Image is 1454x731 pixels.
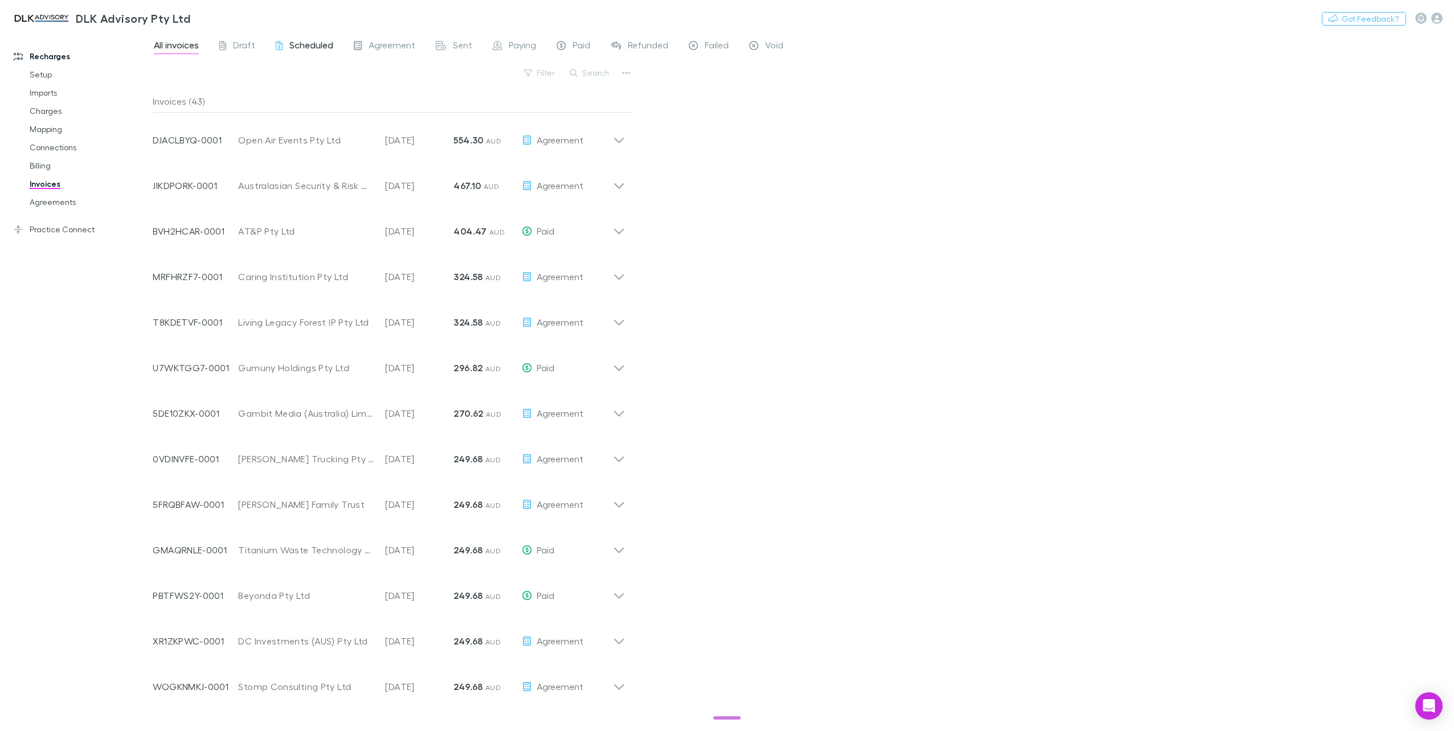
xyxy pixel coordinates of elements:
span: AUD [485,273,501,282]
div: GMAQRNLE-0001Titanium Waste Technology Limited[DATE]249.68 AUDPaid [144,523,634,568]
p: 5DE10ZKX-0001 [153,406,238,420]
a: Agreements [18,193,159,211]
a: Charges [18,102,159,120]
span: AUD [485,683,501,692]
div: BVH2HCAR-0001AT&P Pty Ltd[DATE]404.47 AUDPaid [144,204,634,249]
div: PBTFWS2Y-0001Beyonda Pty Ltd[DATE]249.68 AUDPaid [144,568,634,614]
a: Setup [18,65,159,84]
div: U7WKTGG7-0001Gumuny Holdings Pty Ltd[DATE]296.82 AUDPaid [144,340,634,386]
p: 5FRQBFAW-0001 [153,498,238,511]
div: Australasian Security & Risk Management Pty Ltd [238,179,374,192]
span: Agreement [537,180,583,191]
p: T8KDETVF-0001 [153,315,238,329]
strong: 554.30 [454,134,483,146]
span: Paying [509,39,536,54]
p: XR1ZKPWC-0001 [153,634,238,648]
strong: 324.58 [454,271,483,282]
div: 5FRQBFAW-0001[PERSON_NAME] Family Trust[DATE]249.68 AUDAgreement [144,477,634,523]
div: Open Air Events Pty Ltd [238,133,374,147]
p: [DATE] [385,224,454,238]
span: Scheduled [289,39,333,54]
span: Refunded [628,39,668,54]
span: AUD [485,455,501,464]
div: Beyonda Pty Ltd [238,589,374,602]
span: AUD [486,137,501,145]
div: DC Investments (AUS) Pty Ltd [238,634,374,648]
span: AUD [485,638,501,646]
span: Agreement [537,134,583,145]
div: DJACLBYQ-0001Open Air Events Pty Ltd[DATE]554.30 AUDAgreement [144,113,634,158]
strong: 249.68 [454,453,483,465]
span: AUD [485,364,501,373]
div: 5DE10ZKX-0001Gambit Media (Australia) Limited[DATE]270.62 AUDAgreement [144,386,634,432]
span: AUD [484,182,499,191]
div: Living Legacy Forest IP Pty Ltd [238,315,374,329]
span: Paid [537,590,554,601]
p: MRFHRZF7-0001 [153,270,238,284]
div: [PERSON_NAME] Family Trust [238,498,374,511]
p: WOGKNMKJ-0001 [153,680,238,693]
span: AUD [485,501,501,510]
strong: 296.82 [454,362,483,373]
span: Agreement [537,453,583,464]
span: AUD [485,592,501,601]
div: WOGKNMKJ-0001Stomp Consulting Pty Ltd[DATE]249.68 AUDAgreement [144,659,634,705]
div: Stomp Consulting Pty Ltd [238,680,374,693]
span: Agreement [537,408,583,418]
strong: 249.68 [454,499,483,510]
span: AUD [485,547,501,555]
a: Practice Connect [2,220,159,239]
div: XR1ZKPWC-0001DC Investments (AUS) Pty Ltd[DATE]249.68 AUDAgreement [144,614,634,659]
a: Connections [18,138,159,157]
span: Failed [705,39,729,54]
p: JIKDPORK-0001 [153,179,238,192]
span: Paid [537,225,554,236]
div: Titanium Waste Technology Limited [238,543,374,557]
span: Paid [537,544,554,555]
strong: 249.68 [454,681,483,692]
button: Search [564,66,616,80]
div: AT&P Pty Ltd [238,224,374,238]
button: Got Feedback? [1322,12,1406,26]
span: Agreement [537,317,583,327]
div: 0VDINVFE-0001[PERSON_NAME] Trucking Pty Ltd[DATE]249.68 AUDAgreement [144,432,634,477]
strong: 249.68 [454,590,483,601]
div: Caring Institution Pty Ltd [238,270,374,284]
span: All invoices [154,39,199,54]
span: Agreement [369,39,415,54]
p: DJACLBYQ-0001 [153,133,238,147]
span: Paid [537,362,554,373]
div: Gambit Media (Australia) Limited [238,406,374,420]
div: T8KDETVF-0001Living Legacy Forest IP Pty Ltd[DATE]324.58 AUDAgreement [144,295,634,340]
p: [DATE] [385,179,454,192]
strong: 249.68 [454,544,483,556]
span: Sent [453,39,472,54]
span: Agreement [537,635,583,646]
p: [DATE] [385,315,454,329]
div: MRFHRZF7-0001Caring Institution Pty Ltd[DATE]324.58 AUDAgreement [144,249,634,295]
a: Billing [18,157,159,175]
strong: 249.68 [454,635,483,647]
div: JIKDPORK-0001Australasian Security & Risk Management Pty Ltd[DATE]467.10 AUDAgreement [144,158,634,204]
p: [DATE] [385,270,454,284]
strong: 270.62 [454,408,483,419]
p: [DATE] [385,133,454,147]
span: AUD [486,410,501,418]
span: Void [765,39,783,54]
p: PBTFWS2Y-0001 [153,589,238,602]
a: Imports [18,84,159,102]
h3: DLK Advisory Pty Ltd [76,11,190,25]
a: Invoices [18,175,159,193]
a: DLK Advisory Pty Ltd [5,5,197,32]
a: Recharges [2,47,159,65]
p: [DATE] [385,452,454,466]
p: [DATE] [385,543,454,557]
a: Mapping [18,120,159,138]
button: Filter [518,66,562,80]
span: Draft [233,39,255,54]
p: 0VDINVFE-0001 [153,452,238,466]
div: Open Intercom Messenger [1415,692,1443,720]
p: GMAQRNLE-0001 [153,543,238,557]
img: DLK Advisory Pty Ltd's Logo [11,11,71,25]
p: U7WKTGG7-0001 [153,361,238,375]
